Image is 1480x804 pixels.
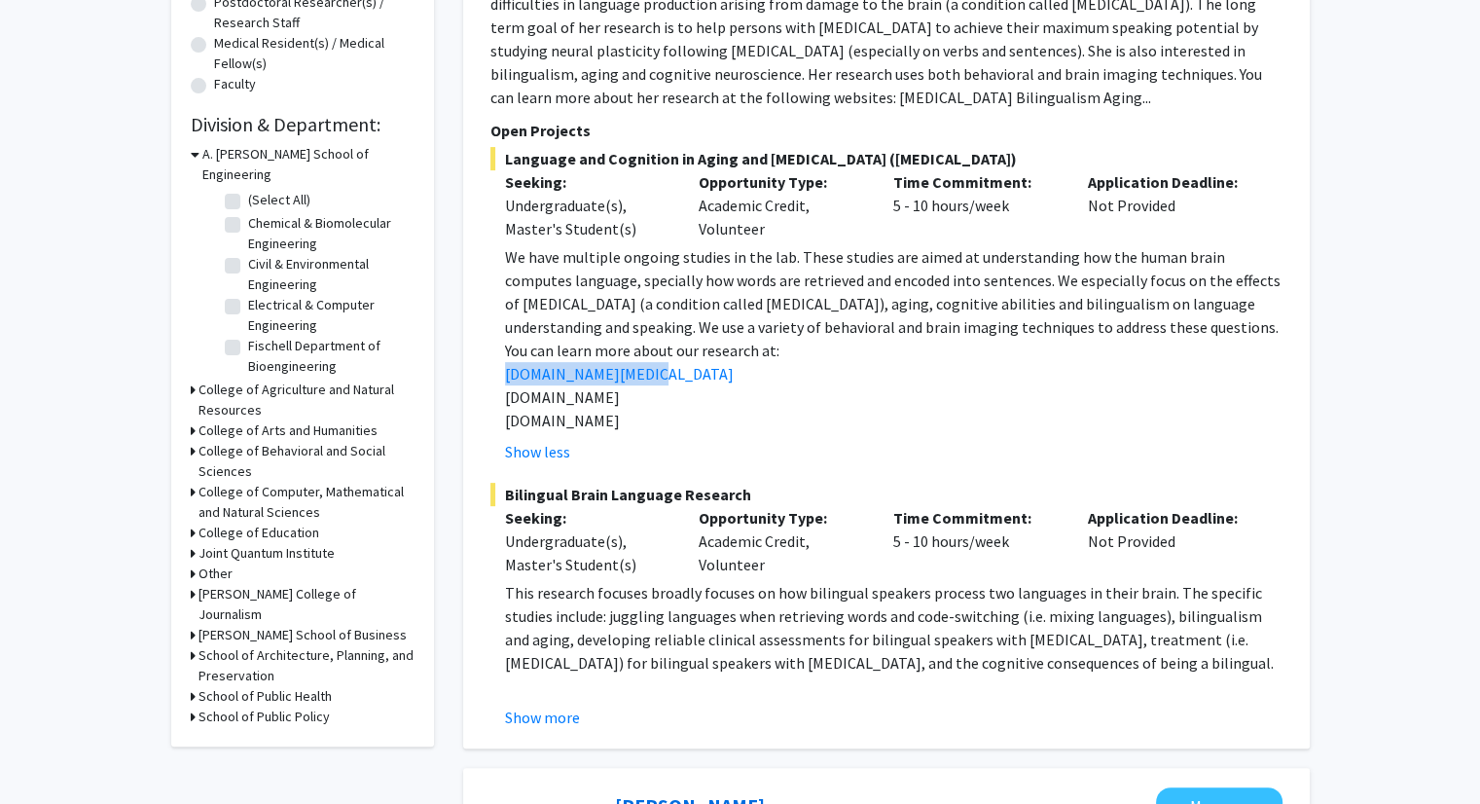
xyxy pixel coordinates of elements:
div: 5 - 10 hours/week [879,170,1073,240]
div: Not Provided [1073,506,1268,576]
p: Seeking: [505,506,670,530]
h3: School of Public Health [199,686,332,707]
h3: Joint Quantum Institute [199,543,335,564]
label: Chemical & Biomolecular Engineering [248,213,410,254]
div: Undergraduate(s), Master's Student(s) [505,194,670,240]
p: Open Projects [490,119,1282,142]
h3: College of Computer, Mathematical and Natural Sciences [199,482,415,523]
h2: Division & Department: [191,113,415,136]
span: Bilingual Brain Language Research [490,483,1282,506]
p: Opportunity Type: [699,170,864,194]
h3: College of Agriculture and Natural Resources [199,380,415,420]
div: 5 - 10 hours/week [879,506,1073,576]
h3: Other [199,564,233,584]
h3: A. [PERSON_NAME] School of Engineering [202,144,415,185]
label: Fischell Department of Bioengineering [248,336,410,377]
p: This research focuses broadly focuses on how bilingual speakers process two languages in their br... [505,581,1282,675]
p: You can learn more about our research at: [505,339,1282,362]
h3: College of Education [199,523,319,543]
label: (Select All) [248,190,310,210]
p: [DOMAIN_NAME] [505,409,1282,432]
p: Time Commitment: [893,506,1059,530]
h3: School of Architecture, Planning, and Preservation [199,645,415,686]
button: Show less [505,440,570,463]
p: Seeking: [505,170,670,194]
label: Faculty [214,74,256,94]
h3: College of Arts and Humanities [199,420,378,441]
label: Materials Science & Engineering [248,377,410,418]
div: Not Provided [1073,170,1268,240]
h3: School of Public Policy [199,707,330,727]
h3: College of Behavioral and Social Sciences [199,441,415,482]
label: Civil & Environmental Engineering [248,254,410,295]
p: Application Deadline: [1088,506,1253,530]
label: Electrical & Computer Engineering [248,295,410,336]
span: Language and Cognition in Aging and [MEDICAL_DATA] ([MEDICAL_DATA]) [490,147,1282,170]
p: Time Commitment: [893,170,1059,194]
p: Application Deadline: [1088,170,1253,194]
label: Medical Resident(s) / Medical Fellow(s) [214,33,415,74]
p: Opportunity Type: [699,506,864,530]
iframe: Chat [15,716,83,789]
a: [DOMAIN_NAME][MEDICAL_DATA] [505,364,734,384]
div: Academic Credit, Volunteer [684,506,879,576]
p: We have multiple ongoing studies in the lab. These studies are aimed at understanding how the hum... [505,245,1282,339]
div: Academic Credit, Volunteer [684,170,879,240]
h3: [PERSON_NAME] College of Journalism [199,584,415,625]
div: Undergraduate(s), Master's Student(s) [505,530,670,576]
h3: [PERSON_NAME] School of Business [199,625,407,645]
button: Show more [505,706,580,729]
p: [DOMAIN_NAME] [505,385,1282,409]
